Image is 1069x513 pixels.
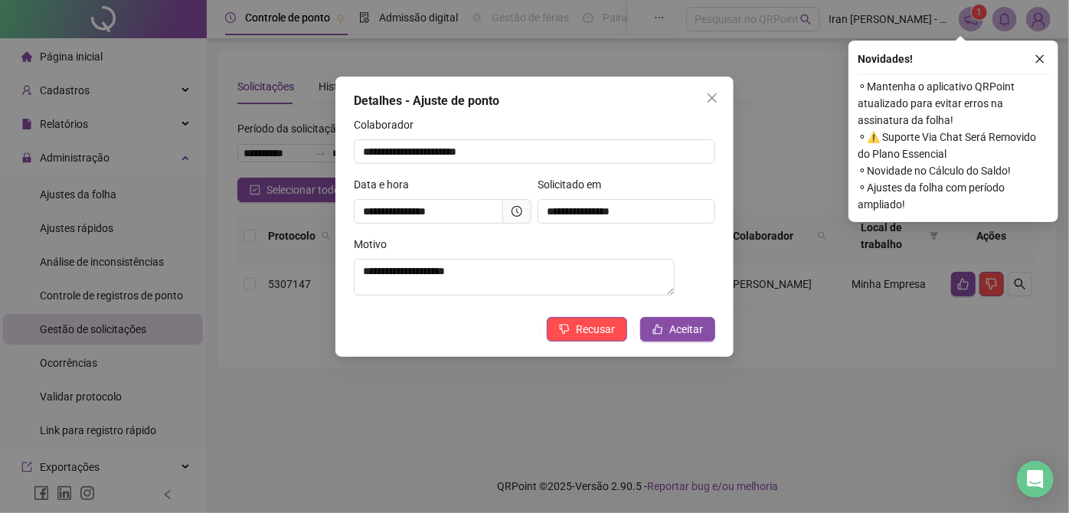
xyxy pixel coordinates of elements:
span: dislike [559,324,570,335]
span: like [652,324,663,335]
button: Close [700,86,724,110]
div: Detalhes - Ajuste de ponto [354,92,715,110]
div: Open Intercom Messenger [1017,461,1054,498]
span: ⚬ Novidade no Cálculo do Saldo! [858,162,1049,179]
button: Aceitar [640,317,715,341]
span: Recusar [576,321,615,338]
span: ⚬ Mantenha o aplicativo QRPoint atualizado para evitar erros na assinatura da folha! [858,78,1049,129]
button: Recusar [547,317,627,341]
label: Solicitado em [538,176,611,193]
label: Data e hora [354,176,419,193]
label: Colaborador [354,116,423,133]
span: close [706,92,718,104]
span: Aceitar [669,321,703,338]
span: Novidades ! [858,51,913,67]
span: ⚬ ⚠️ Suporte Via Chat Será Removido do Plano Essencial [858,129,1049,162]
span: ⚬ Ajustes da folha com período ampliado! [858,179,1049,213]
span: clock-circle [512,206,522,217]
span: close [1035,54,1045,64]
label: Motivo [354,236,397,253]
